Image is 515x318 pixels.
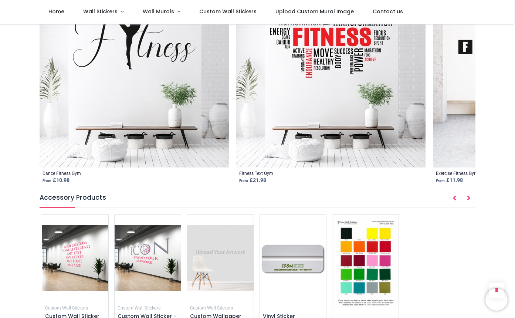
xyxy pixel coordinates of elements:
img: Vinyl Sticker Applicator Tool - Squeegee [260,215,326,301]
img: Custom Wallpaper Printing & Custom Wall Murals [187,215,253,301]
span: From [239,179,248,183]
span: Upload Custom Mural Image [275,8,354,15]
img: Colour Swatch for Vinyl Stickers [332,215,399,308]
span: Wall Stickers [83,8,118,15]
a: Custom Wall Stickers [118,305,160,311]
strong: £ 21.98 [239,177,266,183]
strong: £ 11.98 [436,177,463,183]
span: From [436,179,445,183]
a: Custom Wall Stickers [45,305,88,311]
iframe: Brevo live chat [485,288,508,311]
a: Custom Wall Stickers [190,305,233,311]
button: Prev [448,192,461,205]
img: Custom Wall Sticker - Logo or Artwork Printing - Upload your design [115,215,181,301]
span: Wall Murals [143,8,174,15]
a: Fitness Text Gym [239,170,273,177]
a: Dance Fitness Gym [43,170,81,177]
img: Custom Wall Sticker Quote Any Text & Colour - Vinyl Lettering [42,215,108,301]
strong: £ 10.98 [43,177,70,183]
h5: Accessory Products [40,193,475,207]
button: Next [462,192,475,205]
a: Exercise Fitness Gym [436,170,478,177]
span: Home [48,8,64,15]
span: Custom Wall Stickers [199,8,257,15]
span: From [43,179,51,183]
span: Contact us [373,8,403,15]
